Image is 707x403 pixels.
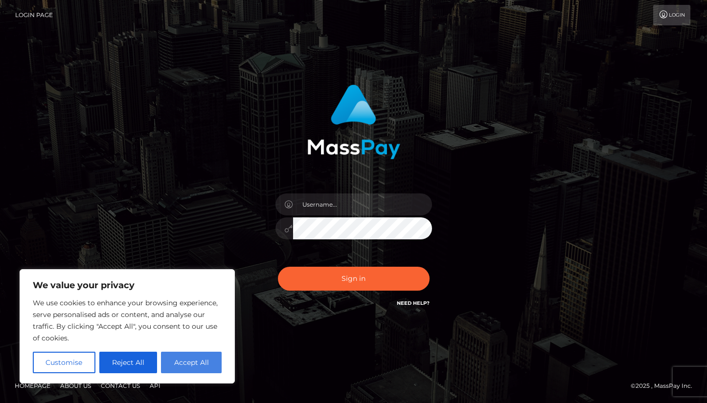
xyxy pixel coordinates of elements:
[33,352,95,373] button: Customise
[56,378,95,393] a: About Us
[161,352,222,373] button: Accept All
[397,300,430,306] a: Need Help?
[20,269,235,383] div: We value your privacy
[653,5,690,25] a: Login
[99,352,158,373] button: Reject All
[146,378,164,393] a: API
[11,378,54,393] a: Homepage
[293,193,432,215] input: Username...
[33,297,222,344] p: We use cookies to enhance your browsing experience, serve personalised ads or content, and analys...
[97,378,144,393] a: Contact Us
[307,85,400,159] img: MassPay Login
[631,381,700,391] div: © 2025 , MassPay Inc.
[15,5,53,25] a: Login Page
[33,279,222,291] p: We value your privacy
[278,267,430,291] button: Sign in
